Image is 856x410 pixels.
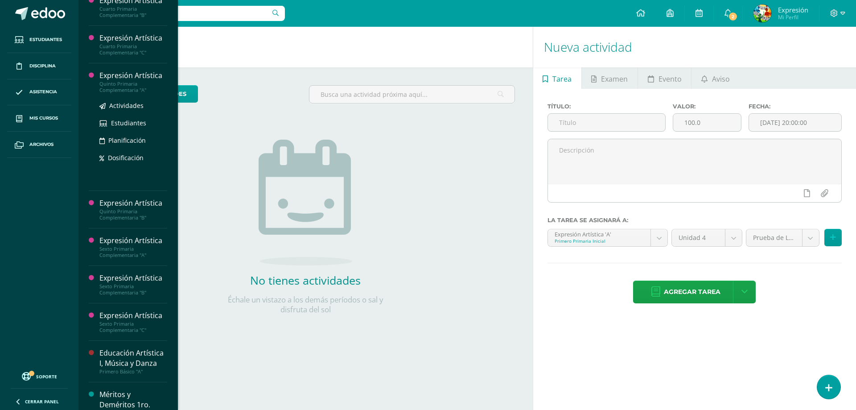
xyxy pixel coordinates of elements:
label: Valor: [673,103,741,110]
a: Dosificación [99,153,167,163]
input: Busca una actividad próxima aquí... [309,86,514,103]
span: Expresión [778,5,808,14]
input: Título [548,114,666,131]
a: Archivos [7,132,71,158]
div: Primero Básico "A" [99,369,167,375]
span: Disciplina [29,62,56,70]
span: Prueba de Logro (0.0%) [753,229,795,246]
a: Soporte [11,370,68,382]
a: Mis cursos [7,105,71,132]
span: Aviso [712,68,730,90]
input: Puntos máximos [673,114,741,131]
div: Expresión Artística [99,198,167,208]
span: Actividades [109,101,144,110]
span: Soporte [36,373,57,380]
input: Busca un usuario... [84,6,285,21]
a: Expresión ArtísticaQuinto Primaria Complementaria "B" [99,198,167,221]
a: Evento [638,67,691,89]
div: Expresión Artística [99,33,167,43]
div: Educación Artística I, Música y Danza [99,348,167,369]
h1: Nueva actividad [544,27,845,67]
span: Unidad 4 [679,229,718,246]
a: Expresión ArtísticaSexto Primaria Complementaria "A" [99,236,167,258]
span: Estudiantes [111,119,146,127]
a: Asistencia [7,79,71,106]
span: Cerrar panel [25,398,59,405]
a: Expresión ArtísticaCuarto Primaria Complementaria "C" [99,33,167,56]
div: Expresión Artística [99,236,167,246]
span: Planificación [108,136,146,145]
span: Examen [601,68,628,90]
a: Expresión Artística 'A'Primero Primaria Inicial [548,229,667,246]
a: Planificación [99,135,167,145]
img: no_activities.png [259,140,352,265]
a: Tarea [533,67,581,89]
span: Mi Perfil [778,13,808,21]
p: Échale un vistazo a los demás períodos o sal y disfruta del sol [216,295,395,315]
span: Tarea [552,68,572,90]
div: Cuarto Primaria Complementaria "C" [99,43,167,56]
img: 852c373e651f39172791dbf6cd0291a6.png [753,4,771,22]
label: La tarea se asignará a: [547,217,842,224]
label: Fecha: [749,103,842,110]
h1: Actividades [89,27,522,67]
a: Estudiantes [99,118,167,128]
span: Estudiantes [29,36,62,43]
a: Unidad 4 [672,229,742,246]
span: Asistencia [29,88,57,95]
label: Título: [547,103,666,110]
div: Sexto Primaria Complementaria "B" [99,283,167,296]
a: Disciplina [7,53,71,79]
span: Evento [658,68,682,90]
a: Expresión ArtísticaQuinto Primaria Complementaria "A" [99,70,167,93]
span: Mis cursos [29,115,58,122]
div: Quinto Primaria Complementaria "A" [99,81,167,93]
a: Expresión ArtísticaSexto Primaria Complementaria "B" [99,273,167,296]
div: Primero Primaria Inicial [555,238,644,244]
h2: No tienes actividades [216,273,395,288]
div: Quinto Primaria Complementaria "B" [99,208,167,221]
input: Fecha de entrega [749,114,841,131]
a: Prueba de Logro (0.0%) [746,229,819,246]
div: Expresión Artística 'A' [555,229,644,238]
a: Estudiantes [7,27,71,53]
div: Expresión Artística [99,273,167,283]
div: Cuarto Primaria Complementaria "B" [99,6,167,18]
span: 2 [728,12,738,21]
a: Examen [582,67,638,89]
span: Archivos [29,141,53,148]
span: Dosificación [108,153,144,162]
span: Agregar tarea [664,281,720,303]
div: Expresión Artística [99,311,167,321]
div: Sexto Primaria Complementaria "A" [99,246,167,258]
a: Expresión ArtísticaSexto Primaria Complementaria "C" [99,311,167,333]
a: Educación Artística I, Música y DanzaPrimero Básico "A" [99,348,167,375]
div: Sexto Primaria Complementaria "C" [99,321,167,333]
a: Aviso [691,67,739,89]
div: Expresión Artística [99,70,167,81]
a: Actividades [99,100,167,111]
